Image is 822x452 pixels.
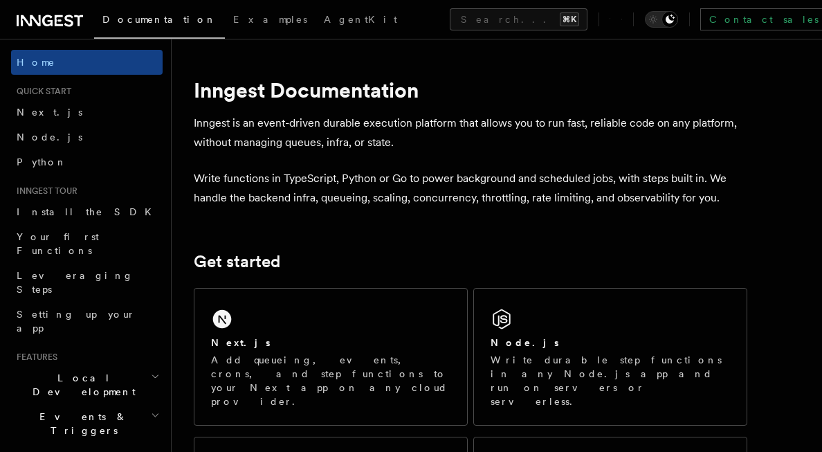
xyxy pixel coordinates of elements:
p: Write durable step functions in any Node.js app and run on servers or serverless. [491,353,730,408]
span: Quick start [11,86,71,97]
button: Local Development [11,365,163,404]
a: Your first Functions [11,224,163,263]
button: Search...⌘K [450,8,587,30]
p: Write functions in TypeScript, Python or Go to power background and scheduled jobs, with steps bu... [194,169,747,208]
span: Features [11,352,57,363]
a: Install the SDK [11,199,163,224]
a: Documentation [94,4,225,39]
p: Inngest is an event-driven durable execution platform that allows you to run fast, reliable code ... [194,114,747,152]
span: Leveraging Steps [17,270,134,295]
a: Node.js [11,125,163,150]
button: Toggle dark mode [645,11,678,28]
button: Events & Triggers [11,404,163,443]
a: Next.jsAdd queueing, events, crons, and step functions to your Next app on any cloud provider. [194,288,468,426]
a: Home [11,50,163,75]
a: AgentKit [316,4,405,37]
a: Next.js [11,100,163,125]
span: Next.js [17,107,82,118]
span: Home [17,55,55,69]
span: Examples [233,14,307,25]
span: AgentKit [324,14,397,25]
span: Inngest tour [11,186,77,197]
span: Node.js [17,132,82,143]
a: Node.jsWrite durable step functions in any Node.js app and run on servers or serverless. [473,288,747,426]
span: Install the SDK [17,206,160,217]
h2: Next.js [211,336,271,350]
a: Get started [194,252,280,271]
span: Documentation [102,14,217,25]
span: Local Development [11,371,151,399]
a: Setting up your app [11,302,163,341]
span: Your first Functions [17,231,99,256]
a: Python [11,150,163,174]
span: Python [17,156,67,168]
p: Add queueing, events, crons, and step functions to your Next app on any cloud provider. [211,353,450,408]
a: Leveraging Steps [11,263,163,302]
a: Examples [225,4,316,37]
span: Events & Triggers [11,410,151,437]
h2: Node.js [491,336,559,350]
h1: Inngest Documentation [194,78,747,102]
span: Setting up your app [17,309,136,334]
kbd: ⌘K [560,12,579,26]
